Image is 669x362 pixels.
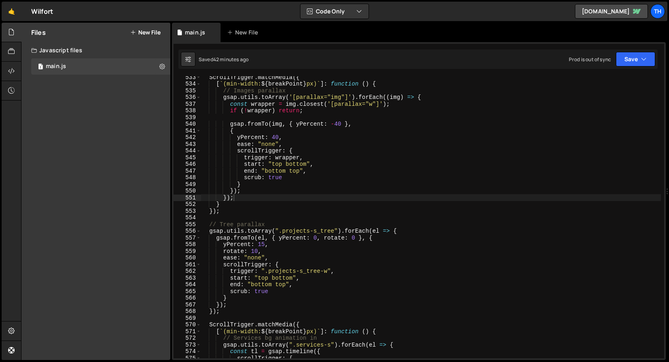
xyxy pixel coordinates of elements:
span: 1 [38,64,43,71]
div: 569 [174,315,201,322]
div: 560 [174,255,201,261]
div: 553 [174,208,201,215]
div: 565 [174,288,201,295]
div: 558 [174,241,201,248]
div: Saved [199,56,249,63]
h2: Files [31,28,46,37]
div: 574 [174,348,201,355]
button: New File [130,29,161,36]
div: 543 [174,141,201,148]
div: 549 [174,181,201,188]
div: 568 [174,308,201,315]
div: 562 [174,268,201,275]
div: 542 [174,134,201,141]
a: [DOMAIN_NAME] [575,4,648,19]
div: main.js [46,63,66,70]
div: 561 [174,261,201,268]
div: New File [227,28,261,36]
div: 544 [174,148,201,154]
div: 575 [174,355,201,362]
div: 42 minutes ago [213,56,249,63]
div: 559 [174,248,201,255]
div: 567 [174,302,201,308]
div: Wilfort [31,6,53,16]
button: Code Only [300,4,369,19]
a: 🤙 [2,2,21,21]
div: 546 [174,161,201,168]
div: 573 [174,342,201,349]
div: 554 [174,214,201,221]
div: 539 [174,114,201,121]
div: Prod is out of sync [569,56,611,63]
div: 555 [174,221,201,228]
div: 571 [174,328,201,335]
div: 536 [174,94,201,101]
button: Save [616,52,655,66]
div: 535 [174,88,201,94]
div: 557 [174,235,201,242]
div: 548 [174,174,201,181]
div: 552 [174,201,201,208]
div: 533 [174,74,201,81]
div: 566 [174,295,201,302]
div: 538 [174,107,201,114]
div: 572 [174,335,201,342]
div: 547 [174,168,201,175]
div: 556 [174,228,201,235]
div: 534 [174,81,201,88]
div: main.js [185,28,205,36]
div: 570 [174,321,201,328]
div: 541 [174,128,201,135]
div: 551 [174,195,201,201]
div: 540 [174,121,201,128]
div: 16468/44594.js [31,58,170,75]
a: Th [650,4,665,19]
div: 563 [174,275,201,282]
div: 545 [174,154,201,161]
div: 537 [174,101,201,108]
div: 564 [174,281,201,288]
div: Javascript files [21,42,170,58]
div: 550 [174,188,201,195]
